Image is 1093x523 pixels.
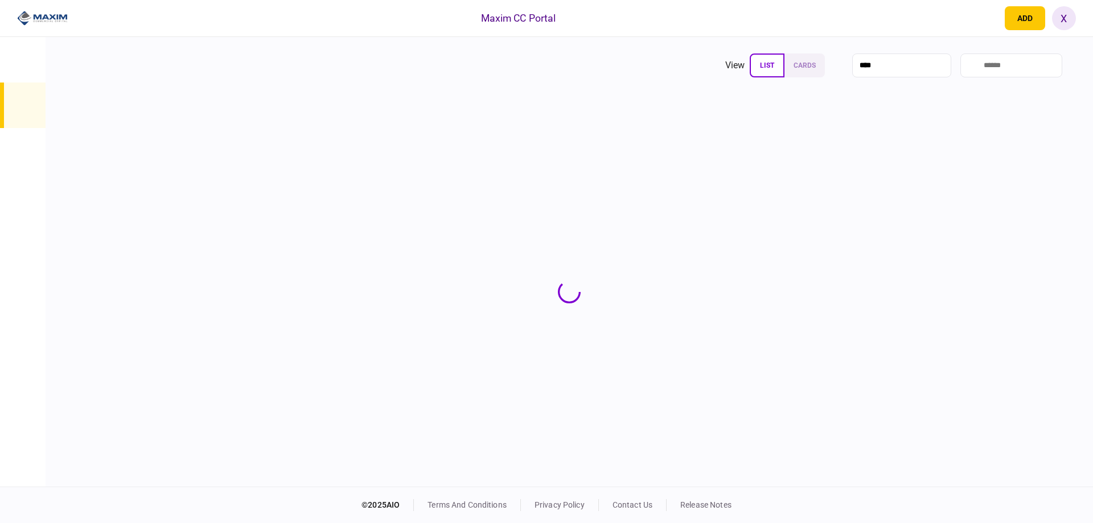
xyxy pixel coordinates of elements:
a: terms and conditions [428,500,507,509]
button: open notifications list [974,6,998,30]
button: open adding identity options [1005,6,1045,30]
img: client company logo [17,10,68,27]
button: cards [784,53,825,77]
div: Maxim CC Portal [481,11,556,26]
a: release notes [680,500,732,509]
button: list [750,53,784,77]
span: cards [794,61,816,69]
div: view [725,59,745,72]
a: privacy policy [535,500,585,509]
span: list [760,61,774,69]
a: contact us [613,500,652,509]
div: © 2025 AIO [361,499,414,511]
button: X [1052,6,1076,30]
